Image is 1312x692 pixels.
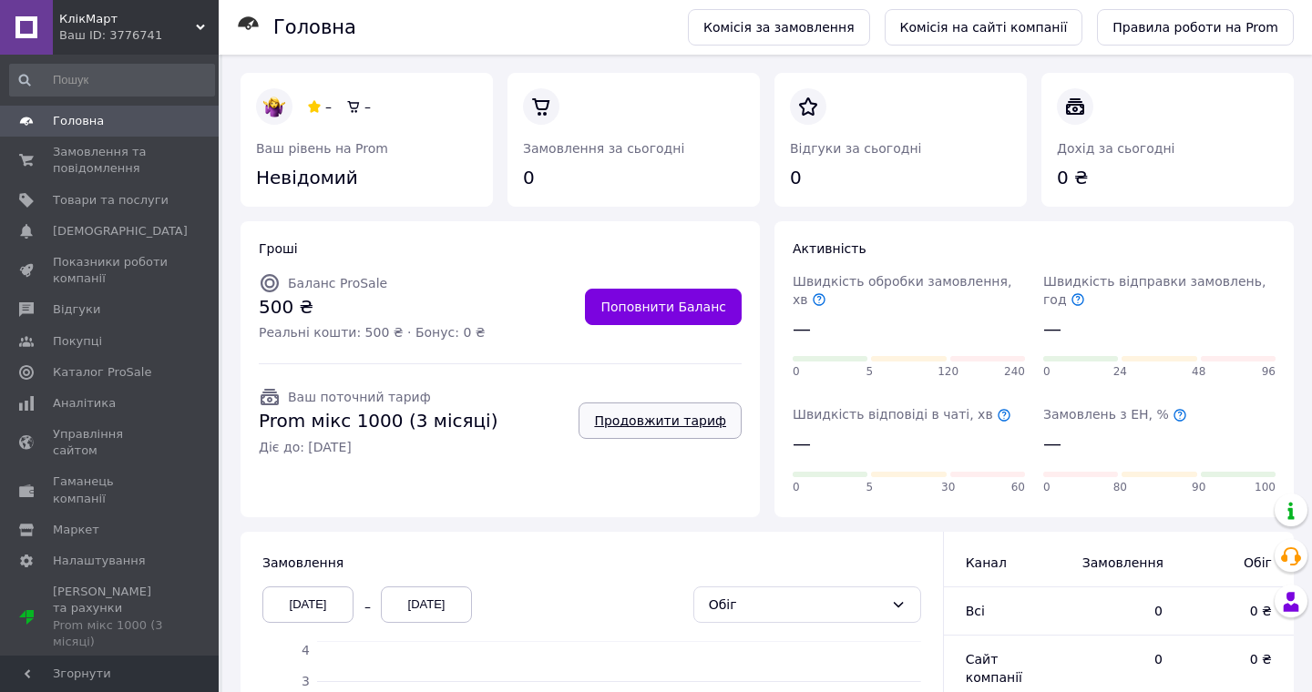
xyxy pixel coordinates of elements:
[53,584,169,650] span: [PERSON_NAME] та рахунки
[1113,480,1127,495] span: 80
[1043,316,1061,342] span: —
[259,408,497,434] span: Prom мікс 1000 (3 місяці)
[53,144,169,177] span: Замовлення та повідомлення
[302,643,310,657] tspan: 4
[53,301,100,318] span: Відгуки
[866,364,874,380] span: 5
[259,323,486,341] span: Реальні кошти: 500 ₴ · Бонус: 0 ₴
[259,294,486,321] span: 500 ₴
[53,192,169,209] span: Товари та послуги
[53,426,169,459] span: Управління сайтом
[1199,554,1272,572] span: Обіг
[59,27,219,44] div: Ваш ID: 3776741
[1011,480,1025,495] span: 60
[793,364,800,380] span: 0
[53,333,102,350] span: Покупці
[793,480,800,495] span: 0
[793,274,1011,307] span: Швидкість обробки замовлення, хв
[53,113,104,129] span: Головна
[1192,480,1205,495] span: 90
[1199,650,1272,668] span: 0 ₴
[1113,364,1127,380] span: 24
[966,604,985,618] span: Всi
[53,364,151,381] span: Каталог ProSale
[1043,407,1187,422] span: Замовлень з ЕН, %
[1082,650,1163,668] span: 0
[262,586,354,623] div: [DATE]
[1043,431,1061,457] span: —
[709,595,884,615] div: Обіг
[941,480,955,495] span: 30
[262,555,343,570] span: Замовлення
[273,16,356,38] h1: Головна
[1255,480,1276,495] span: 100
[9,64,215,97] input: Пошук
[59,11,196,27] span: КлікМарт
[1043,274,1266,307] span: Швидкість відправки замовлень, год
[1004,364,1025,380] span: 240
[53,553,146,569] span: Налаштування
[1192,364,1205,380] span: 48
[53,522,99,538] span: Маркет
[579,402,742,439] a: Продовжити тариф
[53,223,188,239] span: [DEMOGRAPHIC_DATA]
[53,395,116,412] span: Аналітика
[288,276,387,290] span: Баланс ProSale
[1199,602,1272,620] span: 0 ₴
[53,254,169,287] span: Показники роботи компанії
[793,316,811,342] span: —
[259,241,298,256] span: Гроші
[1262,364,1276,380] span: 96
[1097,9,1294,46] a: Правила роботи на Prom
[793,241,866,256] span: Активність
[53,617,169,650] div: Prom мікс 1000 (3 місяці)
[325,99,332,114] span: –
[259,438,497,456] span: Діє до: [DATE]
[938,364,958,380] span: 120
[866,480,874,495] span: 5
[1082,554,1163,572] span: Замовлення
[793,407,1011,422] span: Швидкість відповіді в чаті, хв
[885,9,1083,46] a: Комісія на сайті компанії
[1043,480,1051,495] span: 0
[381,586,472,623] div: [DATE]
[688,9,870,46] a: Комісія за замовлення
[364,99,371,114] span: –
[1082,602,1163,620] span: 0
[1043,364,1051,380] span: 0
[966,555,1007,570] span: Канал
[793,431,811,457] span: —
[288,390,431,404] span: Ваш поточний тариф
[966,652,1022,685] span: Сайт компанії
[302,674,310,688] tspan: 3
[53,473,169,506] span: Гаманець компанії
[585,289,742,325] a: Поповнити Баланс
